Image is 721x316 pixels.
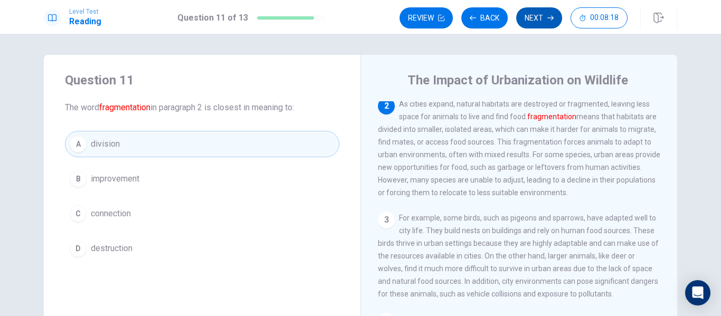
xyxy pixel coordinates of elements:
[590,14,619,22] span: 00:08:18
[407,72,628,89] h4: The Impact of Urbanization on Wildlife
[378,212,395,228] div: 3
[70,170,87,187] div: B
[99,102,150,112] font: fragmentation
[527,112,576,121] font: fragmentation
[69,15,101,28] h1: Reading
[65,131,339,157] button: Adivision
[571,7,628,28] button: 00:08:18
[91,138,120,150] span: division
[65,200,339,227] button: Cconnection
[378,214,659,298] span: For example, some birds, such as pigeons and sparrows, have adapted well to city life. They build...
[91,242,132,255] span: destruction
[65,72,339,89] h4: Question 11
[400,7,453,28] button: Review
[378,98,395,114] div: 2
[70,136,87,152] div: A
[91,173,139,185] span: improvement
[70,205,87,222] div: C
[69,8,101,15] span: Level Test
[70,240,87,257] div: D
[65,235,339,262] button: Ddestruction
[461,7,508,28] button: Back
[685,280,710,305] div: Open Intercom Messenger
[91,207,131,220] span: connection
[65,166,339,192] button: Bimprovement
[516,7,562,28] button: Next
[177,12,248,24] h1: Question 11 of 13
[65,101,339,114] span: The word in paragraph 2 is closest in meaning to:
